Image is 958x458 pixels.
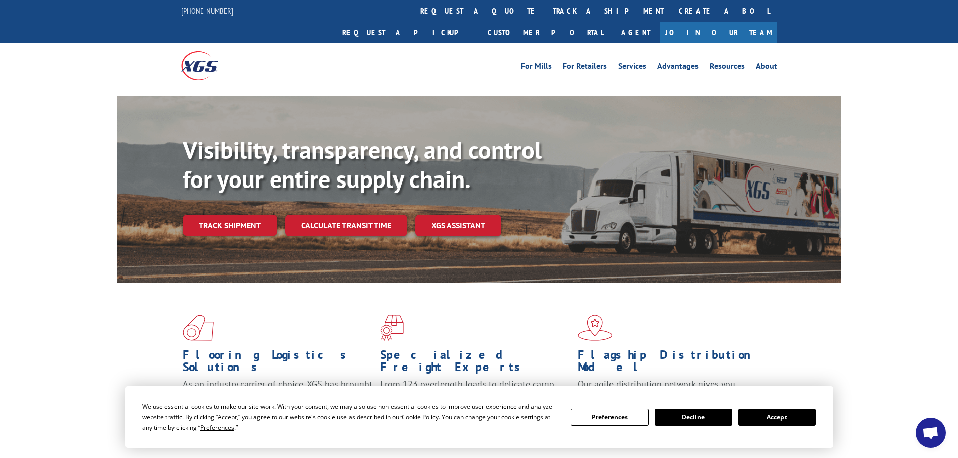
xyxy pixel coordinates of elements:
[710,62,745,73] a: Resources
[521,62,552,73] a: For Mills
[380,315,404,341] img: xgs-icon-focused-on-flooring-red
[571,409,648,426] button: Preferences
[183,378,372,414] span: As an industry carrier of choice, XGS has brought innovation and dedication to flooring logistics...
[285,215,407,236] a: Calculate transit time
[660,22,777,43] a: Join Our Team
[756,62,777,73] a: About
[563,62,607,73] a: For Retailers
[738,409,816,426] button: Accept
[916,418,946,448] a: Open chat
[183,215,277,236] a: Track shipment
[380,378,570,423] p: From 123 overlength loads to delicate cargo, our experienced staff knows the best way to move you...
[657,62,699,73] a: Advantages
[142,401,559,433] div: We use essential cookies to make our site work. With your consent, we may also use non-essential ...
[181,6,233,16] a: [PHONE_NUMBER]
[183,349,373,378] h1: Flooring Logistics Solutions
[578,349,768,378] h1: Flagship Distribution Model
[402,413,439,421] span: Cookie Policy
[415,215,501,236] a: XGS ASSISTANT
[578,315,613,341] img: xgs-icon-flagship-distribution-model-red
[611,22,660,43] a: Agent
[125,386,833,448] div: Cookie Consent Prompt
[200,423,234,432] span: Preferences
[183,134,542,195] b: Visibility, transparency, and control for your entire supply chain.
[618,62,646,73] a: Services
[480,22,611,43] a: Customer Portal
[335,22,480,43] a: Request a pickup
[183,315,214,341] img: xgs-icon-total-supply-chain-intelligence-red
[380,349,570,378] h1: Specialized Freight Experts
[655,409,732,426] button: Decline
[578,378,763,402] span: Our agile distribution network gives you nationwide inventory management on demand.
